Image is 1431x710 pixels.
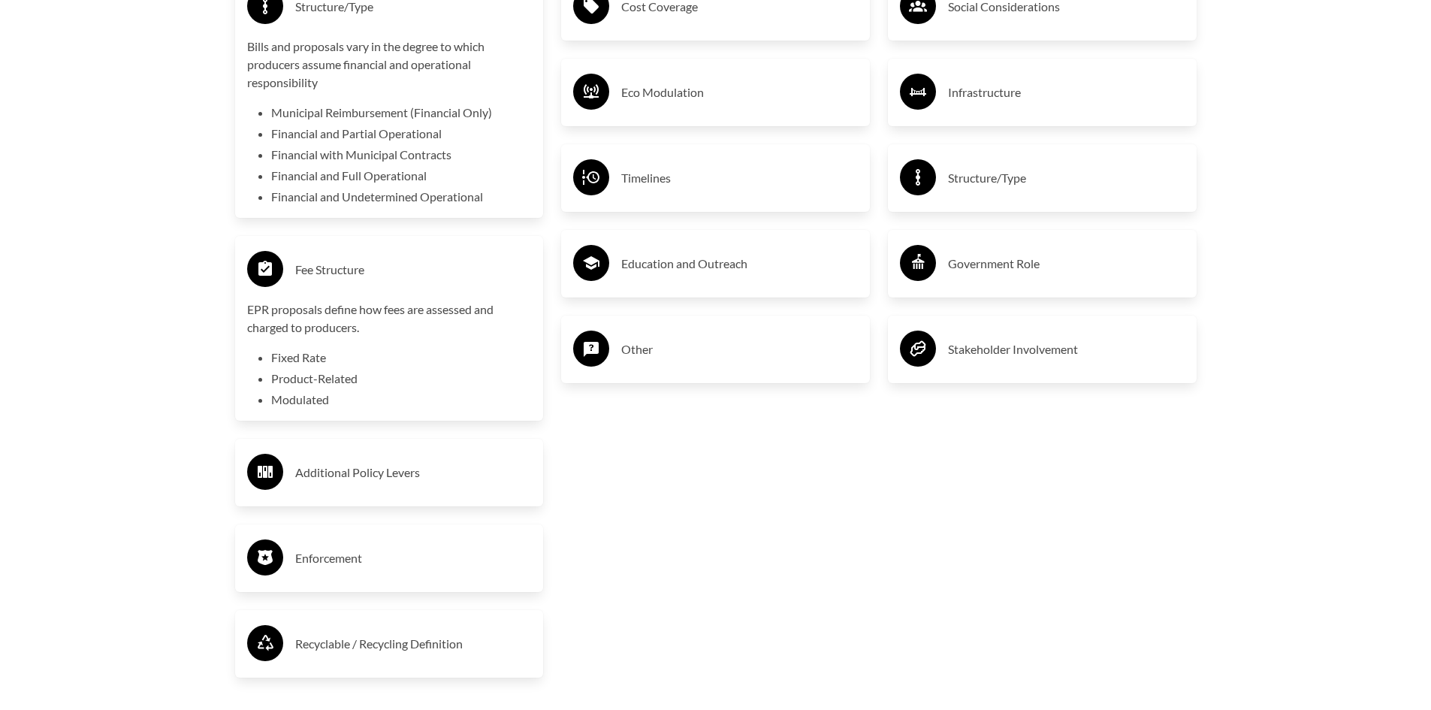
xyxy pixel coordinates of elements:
h3: Enforcement [295,546,532,570]
h3: Recyclable / Recycling Definition [295,632,532,656]
h3: Eco Modulation [621,80,858,104]
li: Fixed Rate [271,349,532,367]
li: Financial and Partial Operational [271,125,532,143]
li: Financial and Full Operational [271,167,532,185]
h3: Structure/Type [948,166,1185,190]
h3: Additional Policy Levers [295,461,532,485]
h3: Stakeholder Involvement [948,337,1185,361]
h3: Timelines [621,166,858,190]
h3: Infrastructure [948,80,1185,104]
li: Product-Related [271,370,532,388]
h3: Fee Structure [295,258,532,282]
p: EPR proposals define how fees are assessed and charged to producers. [247,301,532,337]
h3: Education and Outreach [621,252,858,276]
li: Financial and Undetermined Operational [271,188,532,206]
li: Financial with Municipal Contracts [271,146,532,164]
h3: Government Role [948,252,1185,276]
p: Bills and proposals vary in the degree to which producers assume financial and operational respon... [247,38,532,92]
h3: Other [621,337,858,361]
li: Modulated [271,391,532,409]
li: Municipal Reimbursement (Financial Only) [271,104,532,122]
